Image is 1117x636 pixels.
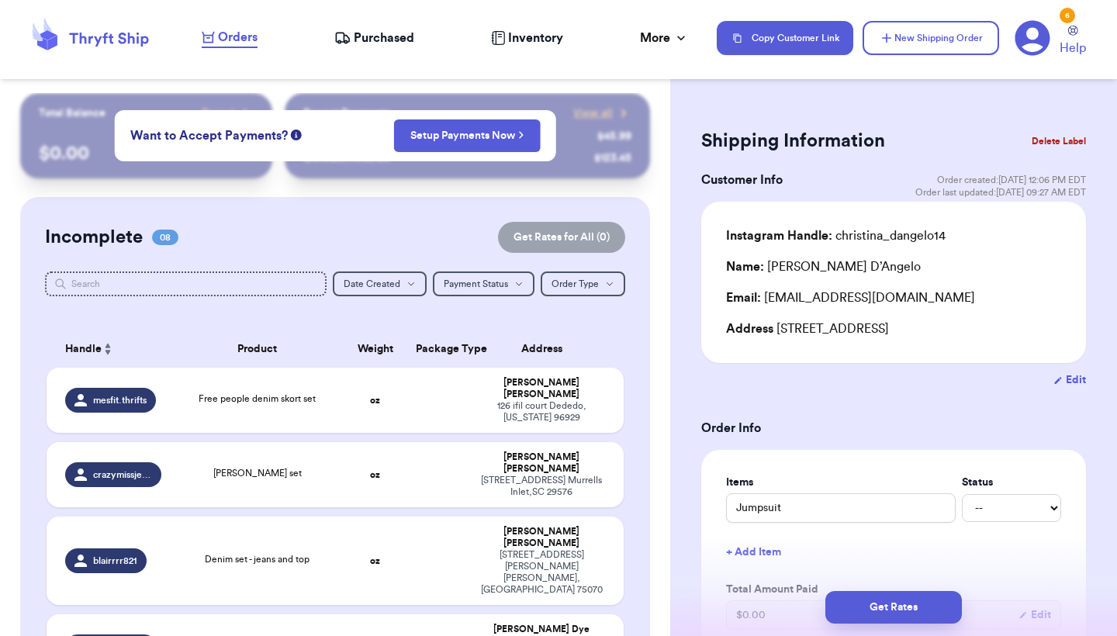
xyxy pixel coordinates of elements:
div: 126 ifil court Dededo , [US_STATE] 96929 [478,400,605,423]
span: View all [573,105,613,121]
span: Email: [726,292,761,304]
span: blairrrr821 [93,555,137,567]
h3: Order Info [701,419,1086,437]
a: Purchased [334,29,414,47]
div: $ 123.45 [594,150,631,166]
span: Instagram Handle: [726,230,832,242]
p: Recent Payments [303,105,389,121]
p: Total Balance [39,105,105,121]
span: Order last updated: [DATE] 09:27 AM EDT [915,186,1086,199]
span: Handle [65,341,102,358]
div: [PERSON_NAME] D’Angelo [726,258,921,276]
h2: Shipping Information [701,129,885,154]
button: Copy Customer Link [717,21,853,55]
span: Orders [218,28,258,47]
th: Package Type [406,330,469,368]
div: [PERSON_NAME] [PERSON_NAME] [478,377,605,400]
div: [PERSON_NAME] [PERSON_NAME] [478,526,605,549]
span: Help [1060,39,1086,57]
p: $ 0.00 [39,141,254,166]
span: [PERSON_NAME] set [213,468,302,478]
span: Order created: [DATE] 12:06 PM EDT [937,174,1086,186]
a: Setup Payments Now [410,128,524,143]
button: Setup Payments Now [394,119,541,152]
button: Delete Label [1025,124,1092,158]
div: $ 45.99 [597,129,631,144]
button: Payment Status [433,271,534,296]
a: Orders [202,28,258,48]
span: Want to Accept Payments? [130,126,288,145]
span: 08 [152,230,178,245]
input: Search [45,271,327,296]
th: Address [469,330,624,368]
span: Name: [726,261,764,273]
span: Order Type [552,279,599,289]
button: New Shipping Order [863,21,999,55]
button: + Add Item [720,535,1067,569]
button: Edit [1053,372,1086,388]
div: [PERSON_NAME] [PERSON_NAME] [478,451,605,475]
span: crazymissjenna [93,468,152,481]
strong: oz [370,396,380,405]
span: Purchased [354,29,414,47]
a: 6 [1015,20,1050,56]
div: [STREET_ADDRESS][PERSON_NAME] [PERSON_NAME] , [GEOGRAPHIC_DATA] 75070 [478,549,605,596]
span: Inventory [508,29,563,47]
h3: Customer Info [701,171,783,189]
strong: oz [370,556,380,565]
th: Weight [344,330,406,368]
span: Date Created [344,279,400,289]
div: 6 [1060,8,1075,23]
div: [EMAIL_ADDRESS][DOMAIN_NAME] [726,289,1061,307]
button: Get Rates [825,591,962,624]
div: More [640,29,689,47]
div: [STREET_ADDRESS] [726,320,1061,338]
span: Payment Status [444,279,508,289]
a: Payout [202,105,254,121]
h2: Incomplete [45,225,143,250]
a: View all [573,105,631,121]
div: christina_dangelo14 [726,226,946,245]
th: Product [171,330,344,368]
div: [PERSON_NAME] Dye [478,624,605,635]
div: [STREET_ADDRESS] Murrells Inlet , SC 29576 [478,475,605,498]
button: Get Rates for All (0) [498,222,625,253]
button: Date Created [333,271,427,296]
a: Help [1060,26,1086,57]
span: Free people denim skort set [199,394,316,403]
button: Sort ascending [102,340,114,358]
a: Inventory [491,29,563,47]
label: Status [962,475,1061,490]
span: Denim set - jeans and top [205,555,310,564]
span: Address [726,323,773,335]
strong: oz [370,470,380,479]
button: Order Type [541,271,625,296]
span: mesfit.thrifts [93,394,147,406]
label: Items [726,475,956,490]
span: Payout [202,105,235,121]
